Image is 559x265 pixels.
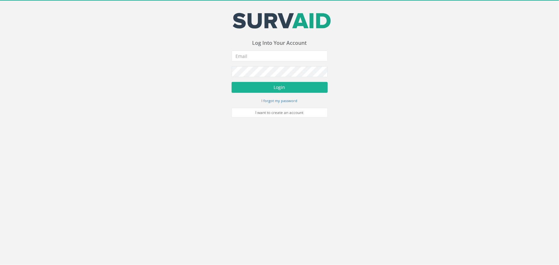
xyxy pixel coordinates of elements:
[232,108,328,117] a: I want to create an account
[262,98,298,103] a: I forgot my password
[232,82,328,93] button: Login
[232,51,328,61] input: Email
[232,40,328,46] h3: Log Into Your Account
